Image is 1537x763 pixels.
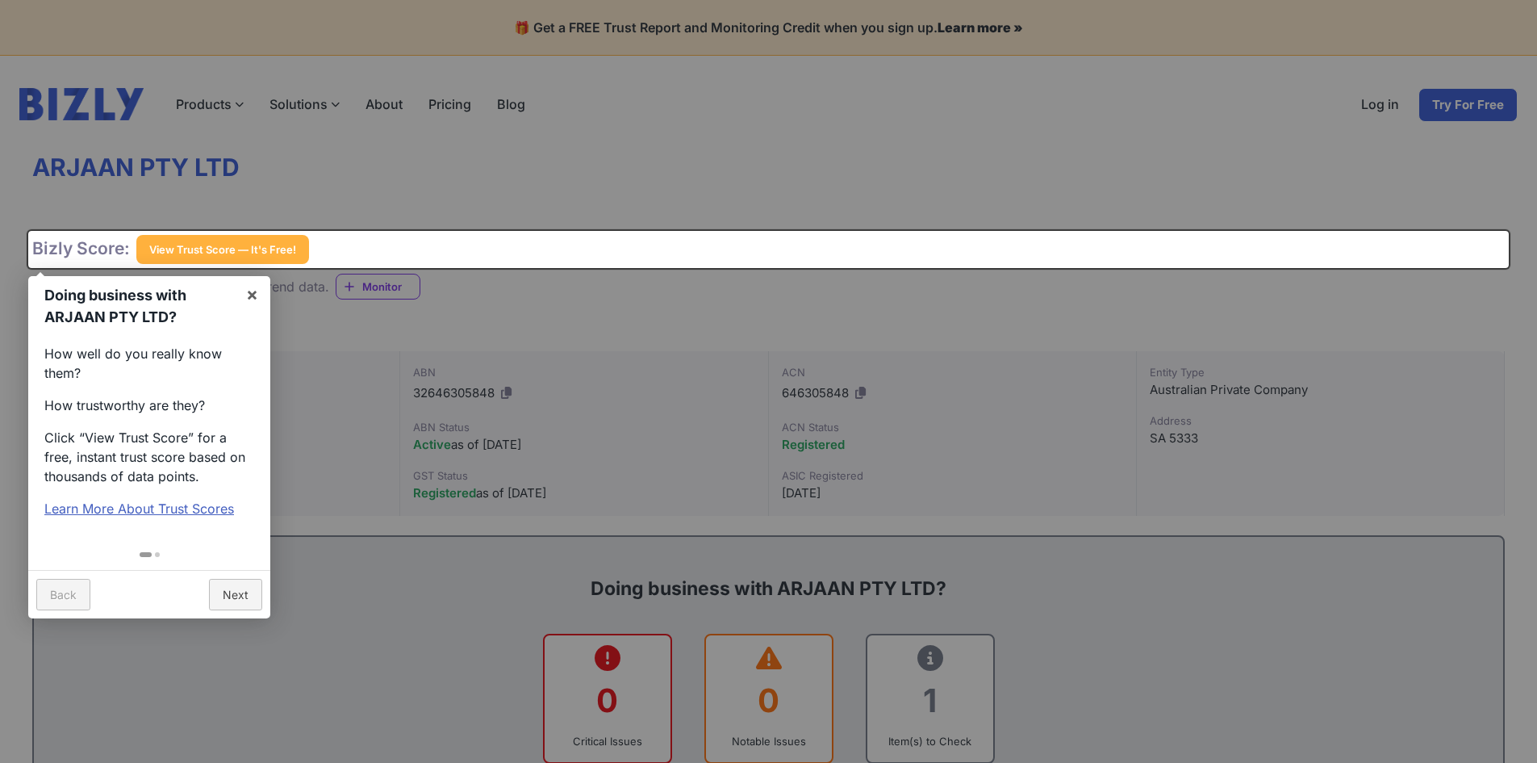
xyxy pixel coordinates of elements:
[234,276,270,312] a: ×
[44,396,254,415] p: How trustworthy are they?
[44,344,254,383] p: How well do you really know them?
[44,428,254,486] p: Click “View Trust Score” for a free, instant trust score based on thousands of data points.
[44,284,233,328] h1: Doing business with ARJAAN PTY LTD?
[36,579,90,610] a: Back
[209,579,262,610] a: Next
[44,501,234,517] a: Learn More About Trust Scores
